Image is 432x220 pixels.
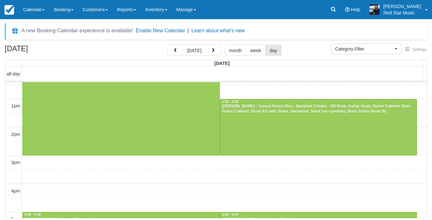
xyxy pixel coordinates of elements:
span: Settings [413,47,427,52]
a: Learn about what's new [191,28,245,33]
span: | [188,28,189,33]
button: week [246,45,266,56]
p: Red Star Music [383,10,421,16]
a: 1:00 - 3:00[PERSON_NAME] - Casual Room 2hrs - Backline Combo - Off Peak, Guitar Head, Guitar Cabi... [220,99,417,156]
span: 1:00 - 3:00 [222,100,238,104]
button: Enable New Calendar [136,27,185,34]
span: Help [351,7,360,12]
i: Help [345,7,350,12]
button: Category Filter [331,43,401,54]
span: Category Filter [335,46,393,52]
span: [DATE] [214,61,230,66]
span: 1pm [11,103,20,108]
span: all-day [7,71,20,76]
h2: [DATE] [5,45,86,57]
div: [PERSON_NAME] - Casual Room 2hrs - Backline Combo - Off Peak, Guitar Head, Guitar Cabinet, Bass G... [222,104,415,114]
img: A1 [369,4,380,15]
span: 5:00 - 9:00 [25,213,41,216]
span: 3pm [11,160,20,165]
div: A new Booking Calendar experience is available! [21,27,133,35]
p: [PERSON_NAME] [383,3,421,10]
button: [DATE] [182,45,206,56]
span: 4pm [11,188,20,193]
img: checkfront-main-nav-mini-logo.png [4,5,14,15]
button: month [225,45,246,56]
span: 5:00 - 9:00 [222,213,238,216]
span: 2pm [11,132,20,137]
button: Settings [401,45,430,54]
button: day [265,45,282,56]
